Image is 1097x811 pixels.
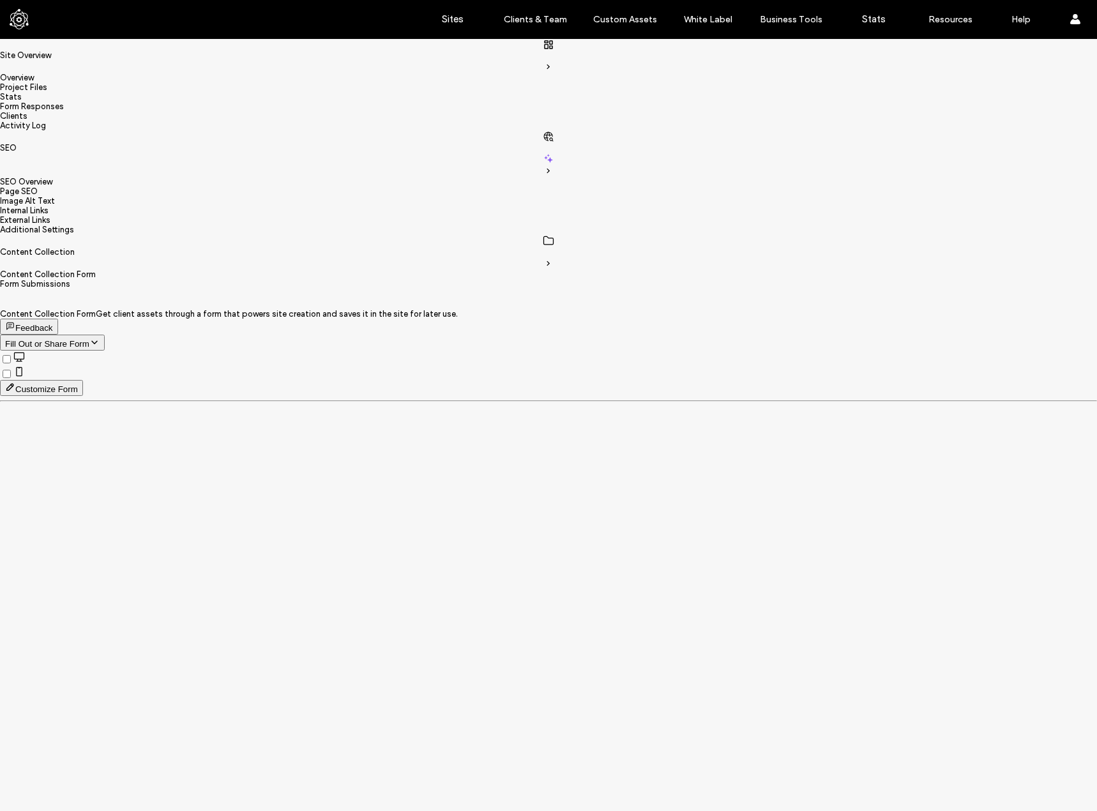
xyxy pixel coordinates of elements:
[442,13,464,25] label: Sites
[760,14,822,25] label: Business Tools
[862,13,886,25] label: Stats
[504,14,567,25] label: Clients & Team
[593,14,657,25] label: Custom Assets
[96,309,458,319] span: Get client assets through a form that powers site creation and saves it in the site for later use.
[684,14,732,25] label: White Label
[928,14,972,25] label: Resources
[1011,14,1031,25] label: Help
